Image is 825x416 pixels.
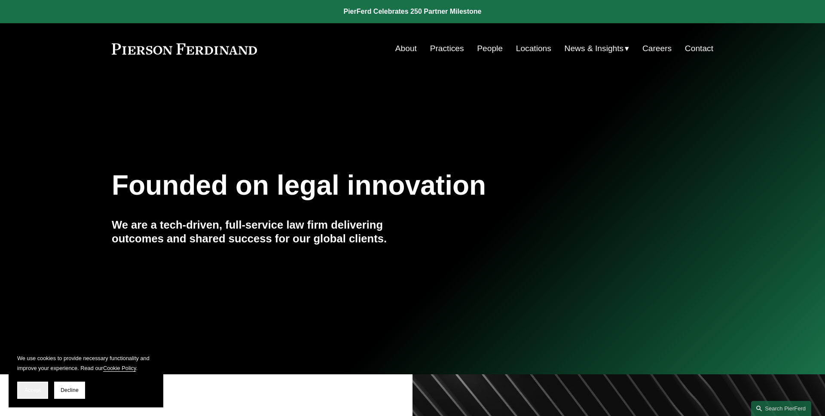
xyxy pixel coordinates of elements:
a: Locations [516,40,551,57]
h1: Founded on legal innovation [112,170,613,201]
a: Cookie Policy [103,365,136,371]
p: We use cookies to provide necessary functionality and improve your experience. Read our . [17,353,155,373]
a: About [395,40,417,57]
h4: We are a tech-driven, full-service law firm delivering outcomes and shared success for our global... [112,218,412,246]
section: Cookie banner [9,345,163,407]
a: folder dropdown [565,40,629,57]
a: Careers [642,40,672,57]
a: People [477,40,503,57]
button: Accept [17,382,48,399]
span: News & Insights [565,41,624,56]
span: Accept [24,387,41,393]
a: Practices [430,40,464,57]
a: Search this site [751,401,811,416]
a: Contact [685,40,713,57]
span: Decline [61,387,79,393]
button: Decline [54,382,85,399]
